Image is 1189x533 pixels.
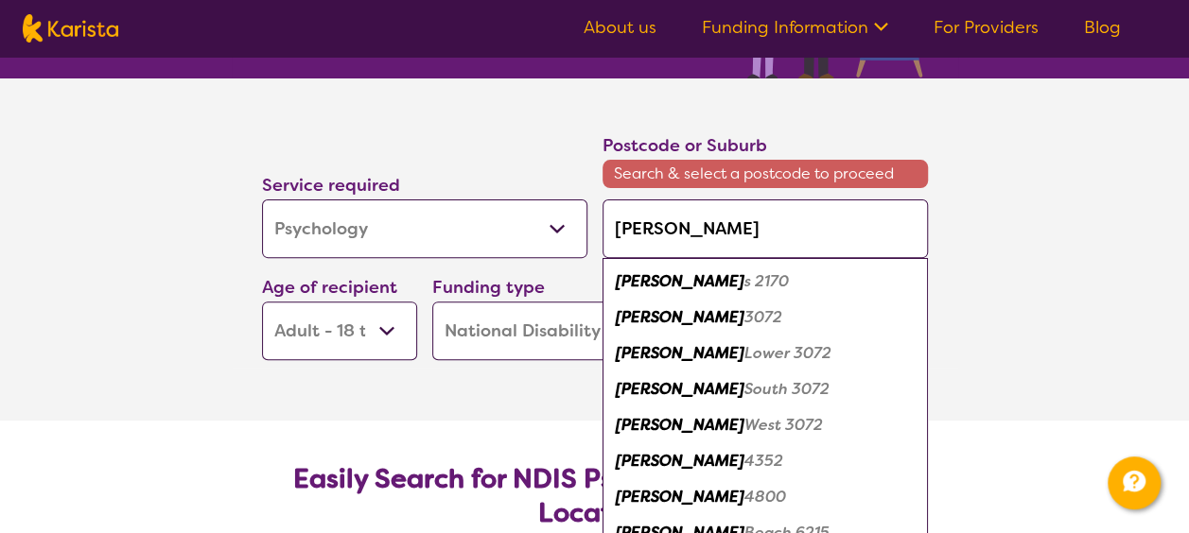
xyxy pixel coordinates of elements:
[262,276,397,299] label: Age of recipient
[277,462,913,530] h2: Easily Search for NDIS Psychologists by Need & Location
[612,443,918,479] div: Preston 4352
[616,271,744,291] em: [PERSON_NAME]
[744,451,783,471] em: 4352
[616,307,744,327] em: [PERSON_NAME]
[612,407,918,443] div: Preston West 3072
[744,379,830,399] em: South 3072
[603,134,767,157] label: Postcode or Suburb
[612,335,918,371] div: Preston Lower 3072
[1108,456,1161,509] button: Channel Menu
[744,271,789,291] em: s 2170
[262,174,400,197] label: Service required
[584,16,656,39] a: About us
[603,160,928,188] span: Search & select a postcode to proceed
[612,300,918,335] div: Preston 3072
[616,379,744,399] em: [PERSON_NAME]
[1084,16,1121,39] a: Blog
[612,371,918,407] div: Preston South 3072
[603,199,928,258] input: Type
[616,343,744,363] em: [PERSON_NAME]
[616,415,744,435] em: [PERSON_NAME]
[616,487,744,507] em: [PERSON_NAME]
[702,16,888,39] a: Funding Information
[744,487,786,507] em: 4800
[616,451,744,471] em: [PERSON_NAME]
[612,264,918,300] div: Prestons 2170
[432,276,545,299] label: Funding type
[612,479,918,515] div: Preston 4800
[744,307,782,327] em: 3072
[744,343,831,363] em: Lower 3072
[23,14,118,43] img: Karista logo
[744,415,823,435] em: West 3072
[934,16,1039,39] a: For Providers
